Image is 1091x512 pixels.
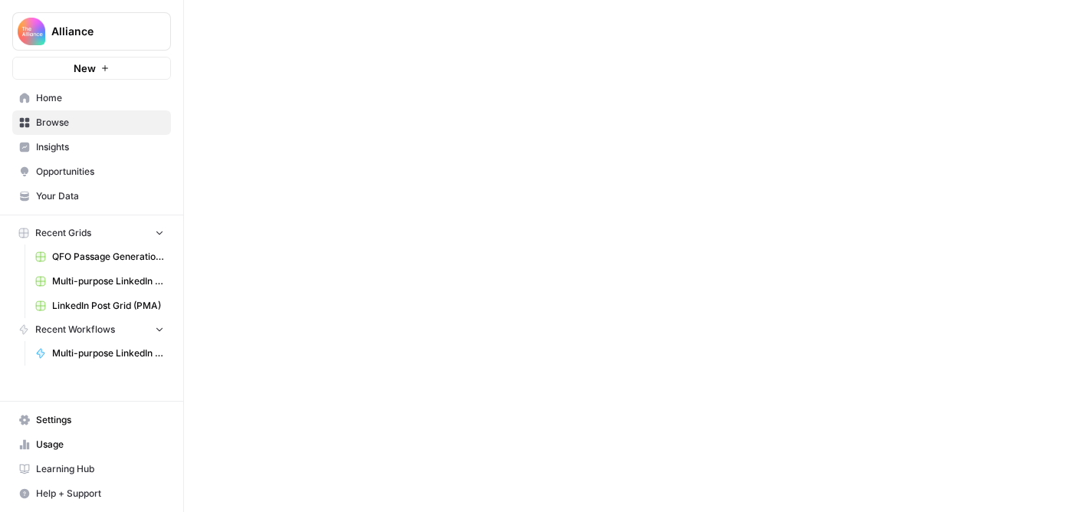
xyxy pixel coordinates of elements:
a: LinkedIn Post Grid (PMA) [28,294,171,318]
a: Home [12,86,171,110]
span: Insights [36,140,164,154]
span: Recent Grids [35,226,91,240]
button: New [12,57,171,80]
span: Alliance [51,24,144,39]
span: LinkedIn Post Grid (PMA) [52,299,164,313]
button: Help + Support [12,481,171,506]
a: Insights [12,135,171,159]
span: Opportunities [36,165,164,179]
a: Multi-purpose LinkedIn Workflow Grid [28,269,171,294]
a: Opportunities [12,159,171,184]
span: Settings [36,413,164,427]
a: Multi-purpose LinkedIn Workflow [28,341,171,366]
a: QFO Passage Generation (CSC) [28,245,171,269]
button: Recent Grids [12,222,171,245]
span: Usage [36,438,164,451]
a: Usage [12,432,171,457]
span: Recent Workflows [35,323,115,336]
span: Help + Support [36,487,164,501]
span: Multi-purpose LinkedIn Workflow [52,346,164,360]
a: Your Data [12,184,171,208]
button: Recent Workflows [12,318,171,341]
span: New [74,61,96,76]
span: Home [36,91,164,105]
span: Learning Hub [36,462,164,476]
a: Learning Hub [12,457,171,481]
span: QFO Passage Generation (CSC) [52,250,164,264]
span: Browse [36,116,164,130]
span: Multi-purpose LinkedIn Workflow Grid [52,274,164,288]
a: Browse [12,110,171,135]
button: Workspace: Alliance [12,12,171,51]
img: Alliance Logo [18,18,45,45]
a: Settings [12,408,171,432]
span: Your Data [36,189,164,203]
